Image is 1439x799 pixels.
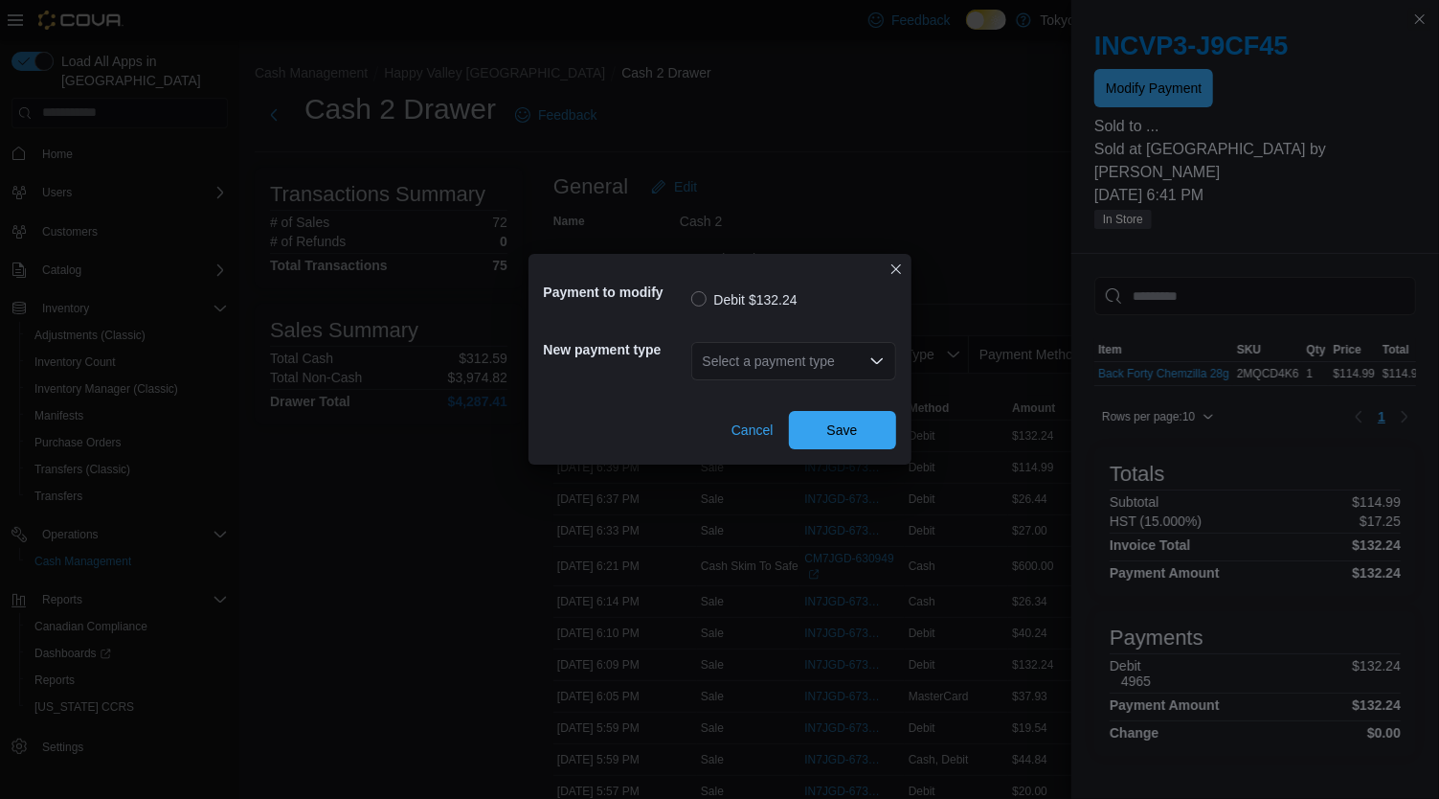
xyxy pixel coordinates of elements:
label: Debit $132.24 [691,288,798,311]
input: Accessible screen reader label [703,350,705,373]
span: Save [827,421,858,440]
button: Closes this modal window [885,258,908,281]
h5: Payment to modify [544,273,687,311]
button: Save [789,411,896,449]
button: Cancel [724,411,781,449]
h5: New payment type [544,331,687,369]
button: Open list of options [869,354,885,369]
span: Cancel [731,421,774,440]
